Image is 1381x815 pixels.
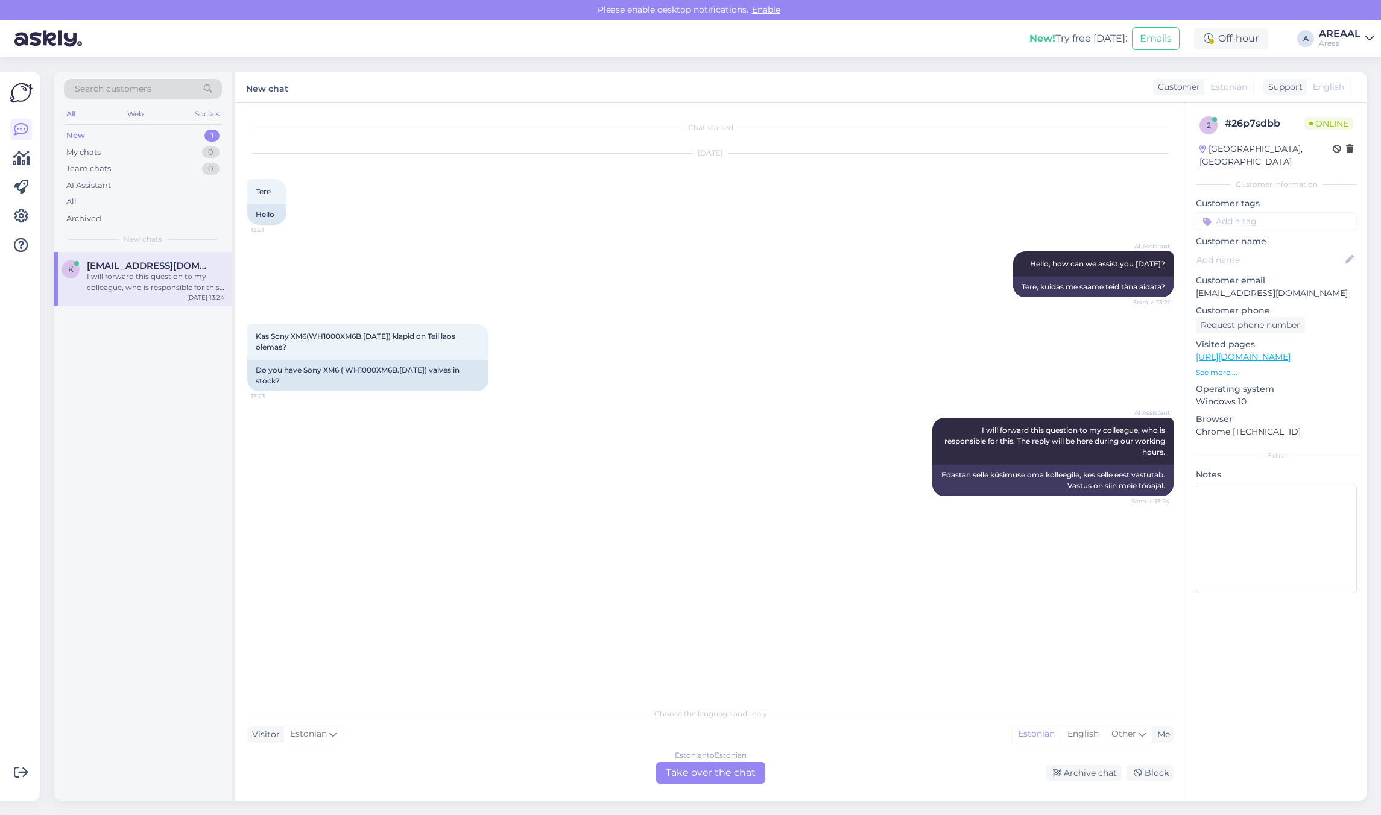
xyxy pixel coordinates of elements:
span: k [68,265,74,274]
div: All [66,196,77,208]
span: AI Assistant [1125,242,1170,251]
div: Tere, kuidas me saame teid täna aidata? [1013,277,1174,297]
span: 13:23 [251,392,296,401]
span: 13:21 [251,225,296,234]
div: Support [1263,81,1303,93]
span: AI Assistant [1125,408,1170,417]
div: Archived [66,213,101,225]
p: See more ... [1196,367,1357,378]
span: English [1313,81,1344,93]
span: Search customers [75,83,151,95]
p: Chrome [TECHNICAL_ID] [1196,426,1357,438]
div: Visitor [247,728,280,741]
div: Team chats [66,163,111,175]
div: Estonian [1012,725,1061,743]
div: Estonian to Estonian [675,750,747,761]
div: Try free [DATE]: [1029,31,1127,46]
div: New [66,130,85,142]
span: Online [1304,117,1353,130]
div: Areaal [1319,39,1360,48]
div: Request phone number [1196,317,1305,333]
div: Do you have Sony XM6 ( WH1000XM6B.[DATE]) valves in stock? [247,360,488,391]
p: Browser [1196,413,1357,426]
div: [GEOGRAPHIC_DATA], [GEOGRAPHIC_DATA] [1199,143,1333,168]
span: Seen ✓ 13:24 [1125,497,1170,506]
span: Enable [748,4,784,15]
div: English [1061,725,1105,743]
span: Kas Sony XM6(WH1000XM6B.[DATE]) klapid on Teil laos olemas? [256,332,457,351]
div: A [1297,30,1314,47]
div: Off-hour [1194,28,1268,49]
div: I will forward this question to my colleague, who is responsible for this. The reply will be here... [87,271,224,293]
a: [URL][DOMAIN_NAME] [1196,351,1291,362]
input: Add name [1196,253,1343,266]
p: Operating system [1196,383,1357,395]
div: Block [1127,765,1174,781]
p: Visited pages [1196,338,1357,351]
div: Customer [1153,81,1200,93]
div: Edastan selle küsimuse oma kolleegile, kes selle eest vastutab. Vastus on siin meie tööajal. [932,465,1174,496]
span: kristikukkur@gmail.com [87,260,212,271]
div: Hello [247,204,286,225]
p: Windows 10 [1196,395,1357,408]
span: 2 [1207,121,1211,130]
div: Customer information [1196,179,1357,190]
span: Estonian [1210,81,1247,93]
div: Extra [1196,450,1357,461]
div: Web [125,106,146,122]
div: 0 [202,146,220,159]
div: [DATE] [247,148,1174,159]
div: # 26p7sdbb [1225,116,1304,131]
div: 0 [202,163,220,175]
span: I will forward this question to my colleague, who is responsible for this. The reply will be here... [944,426,1167,456]
div: Choose the language and reply [247,708,1174,719]
div: Me [1152,728,1170,741]
button: Emails [1132,27,1180,50]
span: Estonian [290,728,327,741]
div: Chat started [247,122,1174,133]
span: Seen ✓ 13:21 [1125,298,1170,307]
div: Take over the chat [656,762,765,784]
input: Add a tag [1196,212,1357,230]
div: AREAAL [1319,29,1360,39]
div: Archive chat [1046,765,1122,781]
div: All [64,106,78,122]
div: Socials [192,106,222,122]
span: Tere [256,187,271,196]
span: Hello, how can we assist you [DATE]? [1030,259,1165,268]
p: [EMAIL_ADDRESS][DOMAIN_NAME] [1196,287,1357,300]
a: AREAALAreaal [1319,29,1374,48]
span: Other [1111,728,1136,739]
b: New! [1029,33,1055,44]
div: 1 [204,130,220,142]
label: New chat [246,79,288,95]
p: Customer name [1196,235,1357,248]
p: Customer tags [1196,197,1357,210]
p: Customer email [1196,274,1357,287]
div: AI Assistant [66,180,111,192]
p: Notes [1196,468,1357,481]
div: [DATE] 13:24 [187,293,224,302]
span: New chats [124,234,162,245]
div: My chats [66,146,101,159]
p: Customer phone [1196,304,1357,317]
img: Askly Logo [10,81,33,104]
